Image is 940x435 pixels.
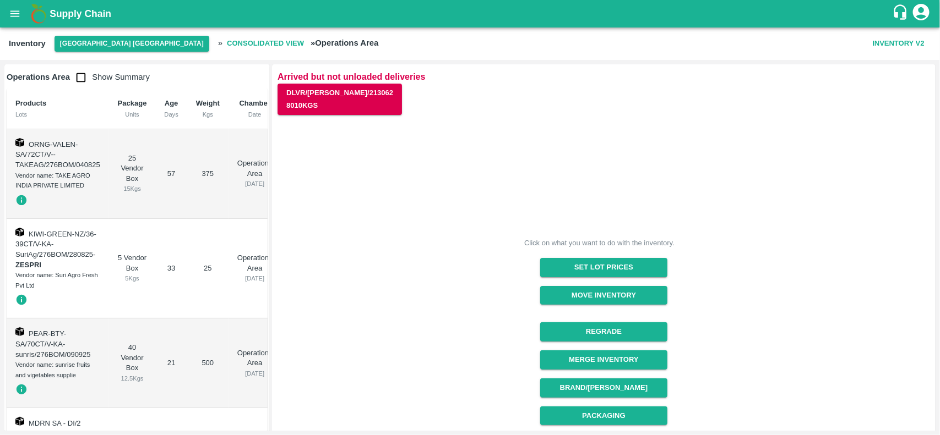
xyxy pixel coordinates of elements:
p: Arrived but not unloaded deliveries [278,70,930,84]
b: Products [15,99,46,107]
div: 12.5 Kgs [118,373,147,383]
td: 21 [155,318,187,408]
button: Merge Inventory [540,350,667,370]
b: » Operations Area [311,38,378,47]
img: logo [28,3,50,25]
td: 57 [155,129,187,219]
div: Kgs [196,109,220,119]
span: 500 [202,359,214,367]
p: Operations Area [237,348,273,368]
span: PEAR-BTY-SA/70CT/V-KA-sunris/276BOM/090925 [15,329,91,358]
button: Move Inventory [540,286,667,305]
div: Days [164,109,178,119]
img: box [15,417,24,426]
button: Regrade [540,322,667,342]
div: Vendor name: sunrise fruits and vigetables supplie [15,360,100,380]
strong: ZESPRI [15,261,41,269]
span: Consolidated View [222,34,308,53]
button: Set Lot Prices [540,258,667,277]
p: Operations Area [237,158,273,179]
button: Select DC [55,36,209,52]
div: Date [237,109,273,119]
div: 40 Vendor Box [118,343,147,383]
div: Vendor name: TAKE AGRO INDIA PRIVATE LIMITED [15,170,100,191]
span: 25 [204,264,211,272]
div: [DATE] [237,368,273,378]
div: [DATE] [237,273,273,283]
img: box [15,138,24,147]
b: Operations Area [7,73,70,81]
div: Lots [15,109,100,119]
b: Weight [196,99,220,107]
span: 375 [202,169,214,178]
b: Chamber [240,99,270,107]
b: Age [165,99,178,107]
div: customer-support [892,4,911,24]
b: Supply Chain [50,8,111,19]
span: - [15,250,95,269]
div: 25 Vendor Box [118,153,147,194]
button: open drawer [2,1,28,26]
div: 5 Vendor Box [118,253,147,284]
button: Inventory V2 [868,34,929,53]
p: Operations Area [237,253,273,273]
button: DLVR/[PERSON_NAME]/2130628010Kgs [278,84,402,115]
div: [DATE] [237,179,273,189]
div: Vendor name: Suri Agro Fresh Pvt Ltd [15,270,100,290]
img: box [15,228,24,236]
div: Click on what you want to do with the inventory. [524,238,675,249]
button: Brand/[PERSON_NAME] [540,378,667,398]
span: Show Summary [70,73,150,81]
b: Consolidated View [227,37,304,50]
button: Packaging [540,406,667,426]
b: Package [118,99,147,107]
img: box [15,327,24,336]
span: ORNG-VALEN-SA/72CT/V--TAKEAG/276BOM/040825 [15,140,100,169]
div: 15 Kgs [118,184,147,194]
h2: » [218,34,378,53]
div: Units [118,109,147,119]
div: 5 Kgs [118,273,147,283]
div: account of current user [911,2,931,25]
a: Supply Chain [50,6,892,21]
b: Inventory [9,39,46,48]
td: 33 [155,219,187,319]
span: KIWI-GREEN-NZ/36-39CT/V-KA-SuriAg/276BOM/280825 [15,230,96,258]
